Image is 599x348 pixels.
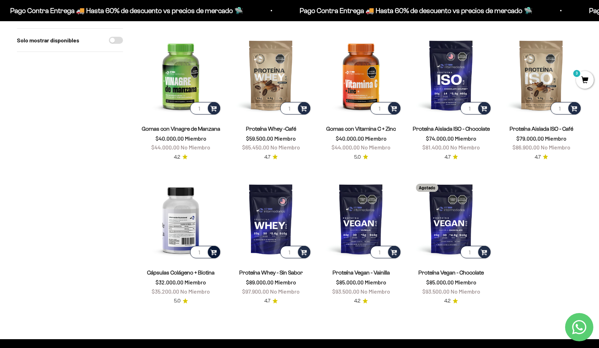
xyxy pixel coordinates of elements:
[180,288,210,295] span: No Miembro
[365,279,386,285] span: Miembro
[576,77,594,84] a: 3
[151,144,180,151] span: $44.000,00
[354,153,361,161] span: 5.0
[360,288,390,295] span: No Miembro
[535,153,548,161] a: 4.74.7 de 5.0 estrellas
[10,5,242,16] p: Pago Contra Entrega 🚚 Hasta 60% de descuento vs precios de mercado 🛸
[535,153,541,161] span: 4.7
[413,126,490,132] a: Proteína Aislada ISO - Chocolate
[541,144,570,151] span: No Miembro
[510,126,573,132] a: Proteína Aislada ISO - Café
[354,297,368,305] a: 4.24.2 de 5.0 estrellas
[142,126,220,132] a: Gomas con Vinagre de Manzana
[365,135,387,142] span: Miembro
[332,288,359,295] span: $93.500,00
[174,153,180,161] span: 4.2
[444,297,451,305] span: 4.2
[426,135,454,142] span: $74.000,00
[242,144,269,151] span: $65.450,00
[155,135,184,142] span: $40.000,00
[545,135,566,142] span: Miembro
[155,279,183,285] span: $32.000,00
[361,144,390,151] span: No Miembro
[264,297,270,305] span: 4.7
[354,297,360,305] span: 4.2
[264,297,278,305] a: 4.74.7 de 5.0 estrellas
[274,135,296,142] span: Miembro
[422,288,450,295] span: $93.500,00
[331,144,360,151] span: $44.000,00
[455,135,476,142] span: Miembro
[450,144,480,151] span: No Miembro
[270,144,300,151] span: No Miembro
[239,270,303,276] a: Proteína Whey - Sin Sabor
[174,297,181,305] span: 5.0
[246,279,274,285] span: $89.000,00
[299,5,532,16] p: Pago Contra Entrega 🚚 Hasta 60% de descuento vs precios de mercado 🛸
[264,153,278,161] a: 4.74.7 de 5.0 estrellas
[336,135,364,142] span: $40.000,00
[184,279,206,285] span: Miembro
[174,297,188,305] a: 5.05.0 de 5.0 estrellas
[445,153,458,161] a: 4.74.7 de 5.0 estrellas
[512,144,540,151] span: $86.900,00
[246,126,296,132] a: Proteína Whey -Café
[264,153,270,161] span: 4.7
[572,69,581,78] mark: 3
[17,36,79,45] label: Solo mostrar disponibles
[333,270,390,276] a: Proteína Vegan - Vainilla
[336,279,364,285] span: $85.000,00
[451,288,480,295] span: No Miembro
[275,279,296,285] span: Miembro
[181,144,210,151] span: No Miembro
[426,279,454,285] span: $85.000,00
[455,279,476,285] span: Miembro
[152,288,179,295] span: $35.200,00
[140,178,222,260] img: Cápsulas Colágeno + Biotina
[185,135,206,142] span: Miembro
[147,270,215,276] a: Cápsulas Colágeno + Biotina
[354,153,368,161] a: 5.05.0 de 5.0 estrellas
[516,135,544,142] span: $79.000,00
[246,135,273,142] span: $59.500,00
[326,126,396,132] a: Gomas con Vitamina C + Zinc
[174,153,188,161] a: 4.24.2 de 5.0 estrellas
[418,270,484,276] a: Proteína Vegan - Chocolate
[422,144,449,151] span: $81.400,00
[444,297,458,305] a: 4.24.2 de 5.0 estrellas
[445,153,451,161] span: 4.7
[242,288,269,295] span: $97.900,00
[270,288,300,295] span: No Miembro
